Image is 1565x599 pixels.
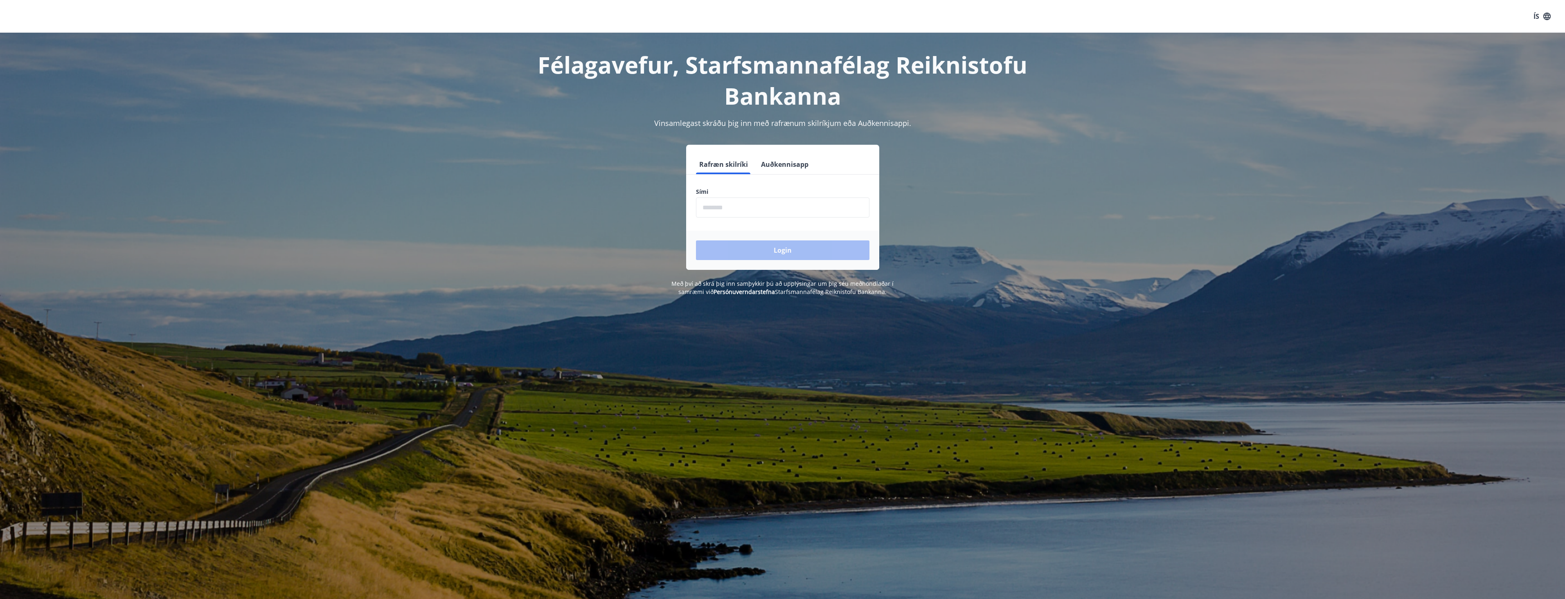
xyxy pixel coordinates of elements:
[654,118,911,128] span: Vinsamlegast skráðu þig inn með rafrænum skilríkjum eða Auðkennisappi.
[498,49,1067,111] h1: Félagavefur, Starfsmannafélag Reiknistofu Bankanna
[671,280,894,296] span: Með því að skrá þig inn samþykkir þú að upplýsingar um þig séu meðhöndlaðar í samræmi við Starfsm...
[1529,9,1555,24] button: ÍS
[714,288,775,296] a: Persónuverndarstefna
[758,155,812,174] button: Auðkennisapp
[696,155,751,174] button: Rafræn skilríki
[696,188,869,196] label: Sími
